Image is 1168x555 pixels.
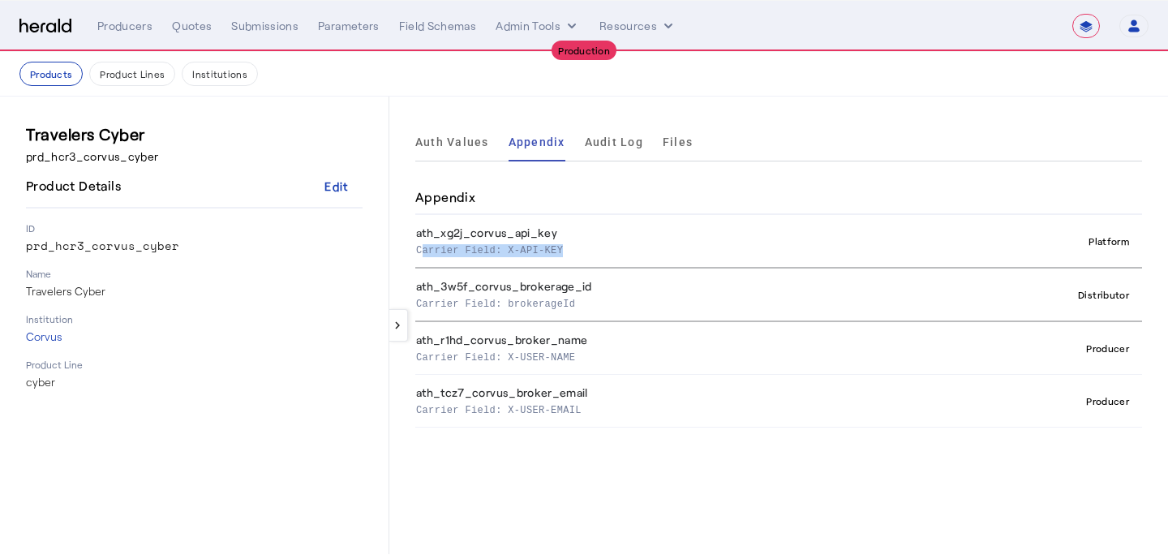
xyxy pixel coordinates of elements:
[663,136,693,148] span: Files
[26,176,127,196] h4: Product Details
[399,18,477,34] div: Field Schemas
[26,222,363,234] p: ID
[231,18,298,34] div: Submissions
[26,358,363,371] p: Product Line
[599,18,676,34] button: Resources dropdown menu
[26,267,363,280] p: Name
[552,41,616,60] div: Production
[26,123,363,145] h3: Travelers Cyber
[390,318,405,333] mat-icon: keyboard_arrow_left
[19,62,83,86] button: Products
[415,215,932,268] th: ath_xg2j_corvus_api_key
[1071,285,1136,304] div: Distributor
[415,268,932,321] th: ath_3w5f_corvus_brokerage_id
[509,136,565,148] span: Appendix
[311,171,363,200] button: Edit
[172,18,212,34] div: Quotes
[26,283,363,299] p: Travelers Cyber
[585,123,643,161] a: Audit Log
[415,123,489,161] a: Auth Values
[415,187,475,207] h4: Appendix
[26,238,363,254] p: prd_hcr3_corvus_cyber
[324,178,348,195] div: Edit
[415,375,932,428] th: ath_tcz7_corvus_broker_email
[416,348,925,364] p: Carrier Field: X-USER-NAME
[26,148,363,165] p: prd_hcr3_corvus_cyber
[416,401,925,417] p: Carrier Field: X-USER-EMAIL
[663,123,693,161] a: Files
[26,329,363,345] p: Corvus
[97,18,152,34] div: Producers
[416,295,925,311] p: Carrier Field: brokerageId
[19,19,71,34] img: Herald Logo
[89,62,175,86] button: Product Lines
[415,321,932,375] th: ath_r1hd_corvus_broker_name
[1080,338,1136,358] div: Producer
[509,123,565,161] a: Appendix
[182,62,258,86] button: Institutions
[1080,391,1136,411] div: Producer
[318,18,380,34] div: Parameters
[1082,231,1136,251] div: Platform
[26,374,363,390] p: cyber
[496,18,580,34] button: internal dropdown menu
[26,312,363,325] p: Institution
[415,136,489,148] span: Auth Values
[585,136,643,148] span: Audit Log
[416,241,925,257] p: Carrier Field: X-API-KEY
